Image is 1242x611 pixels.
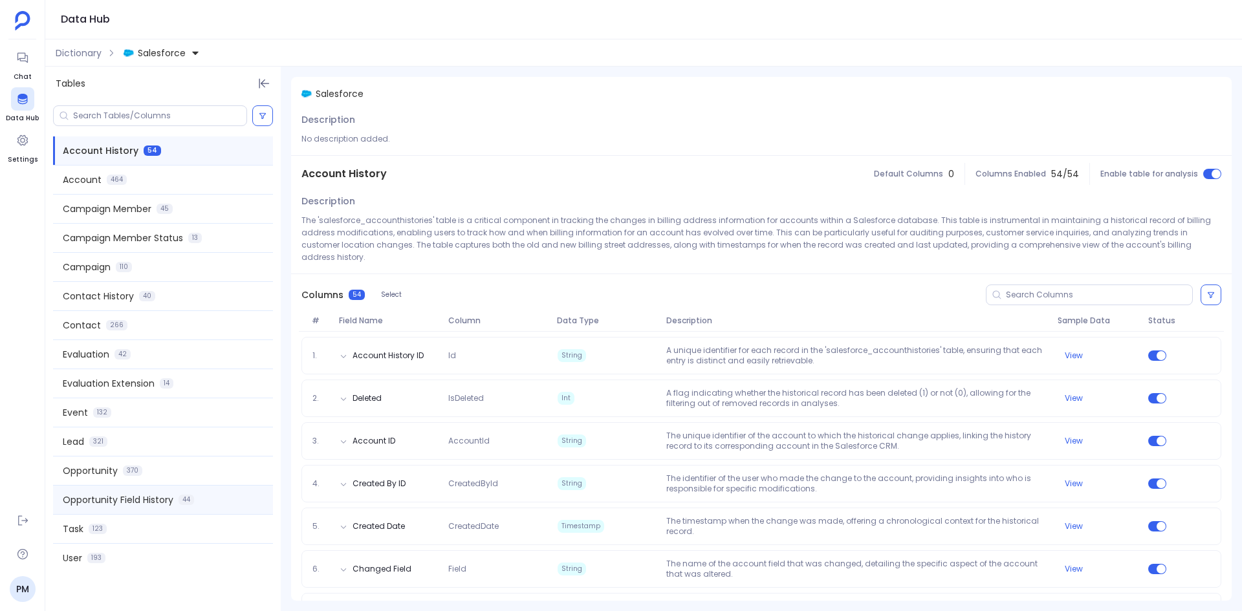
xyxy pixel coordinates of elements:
p: No description added. [301,133,1221,145]
button: Changed Field [353,564,411,574]
p: The 'salesforce_accounthistories' table is a critical component in tracking the changes in billin... [301,214,1221,263]
span: AccountId [443,436,552,446]
span: Account History [63,144,138,157]
span: Campaign [63,261,111,273]
span: Columns [301,288,343,301]
button: Salesforce [121,43,202,63]
span: Description [301,195,355,208]
span: Sample Data [1052,316,1144,326]
button: Account ID [353,436,395,446]
span: Columns Enabled [975,169,1046,179]
span: Dictionary [56,47,102,59]
span: Task [63,522,83,535]
img: salesforce.svg [124,48,134,58]
span: Data Type [552,316,661,326]
span: # [307,316,334,326]
p: The unique identifier of the account to which the historical change applies, linking the history ... [661,431,1052,451]
span: 0 [948,167,954,180]
div: Tables [45,67,281,100]
button: Deleted [353,393,382,403]
span: Enable table for analysis [1100,169,1198,179]
span: String [558,349,586,362]
span: Settings [8,155,38,165]
button: Created By ID [353,478,406,489]
span: CreatedDate [443,521,552,531]
span: Contact [63,319,101,332]
span: Salesforce [316,87,364,100]
span: Evaluation Extension [63,377,155,390]
span: 54 [144,145,161,156]
span: Id [443,350,552,361]
span: 464 [107,175,127,185]
span: Contact History [63,290,134,303]
span: 370 [123,466,142,476]
span: 1. [307,350,334,361]
span: Status [1143,316,1179,326]
button: View [1065,521,1083,531]
span: 13 [188,233,202,243]
button: Account History ID [353,350,424,361]
span: Field [443,564,552,574]
input: Search Tables/Columns [73,111,246,121]
span: String [558,477,586,490]
span: IsDeleted [443,393,552,403]
span: 5. [307,521,334,531]
a: Settings [8,129,38,165]
span: 4. [307,478,334,489]
button: Hide Tables [255,74,273,92]
span: Column [443,316,552,326]
button: View [1065,393,1083,403]
span: Campaign Member [63,202,151,215]
span: 40 [139,291,155,301]
a: Chat [11,46,34,82]
span: Timestamp [558,520,604,533]
span: 123 [89,524,107,534]
span: 44 [179,495,194,505]
span: 321 [89,436,107,447]
p: A flag indicating whether the historical record has been deleted (1) or not (0), allowing for the... [661,388,1052,409]
span: Opportunity Field History [63,493,173,506]
span: 3. [307,436,334,446]
span: 54 [349,290,365,300]
span: Int [558,392,574,405]
button: Created Date [353,521,405,531]
button: View [1065,564,1083,574]
img: salesforce.svg [301,89,312,99]
span: User [63,552,82,564]
span: 110 [116,262,132,272]
span: CreatedById [443,478,552,489]
span: Account [63,173,102,186]
p: The timestamp when the change was made, offering a chronological context for the historical record. [661,516,1052,537]
img: petavue logo [15,11,30,30]
span: String [558,434,586,447]
p: A unique identifier for each record in the 'salesforce_accounthistories' table, ensuring that eac... [661,345,1052,366]
span: Salesforce [138,47,186,59]
span: Evaluation [63,348,109,361]
span: Field Name [334,316,443,326]
button: Select [373,286,410,303]
button: View [1065,436,1083,446]
a: PM [10,576,36,602]
span: Lead [63,435,84,448]
span: String [558,563,586,575]
span: 193 [87,553,105,563]
span: 42 [114,349,131,359]
span: Event [63,406,88,419]
span: 14 [160,378,173,389]
span: 2. [307,393,334,403]
p: The name of the account field that was changed, detailing the specific aspect of the account that... [661,559,1052,579]
a: Data Hub [6,87,39,123]
span: Description [661,316,1052,326]
span: Default Columns [874,169,943,179]
span: Description [301,113,355,126]
input: Search Columns [1006,290,1192,300]
span: Opportunity [63,464,118,477]
span: 132 [93,407,111,418]
span: 45 [157,204,173,214]
span: Data Hub [6,113,39,123]
span: Campaign Member Status [63,231,183,244]
h1: Data Hub [61,10,110,28]
span: Chat [11,72,34,82]
button: View [1065,350,1083,361]
p: The identifier of the user who made the change to the account, providing insights into who is res... [661,473,1052,494]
